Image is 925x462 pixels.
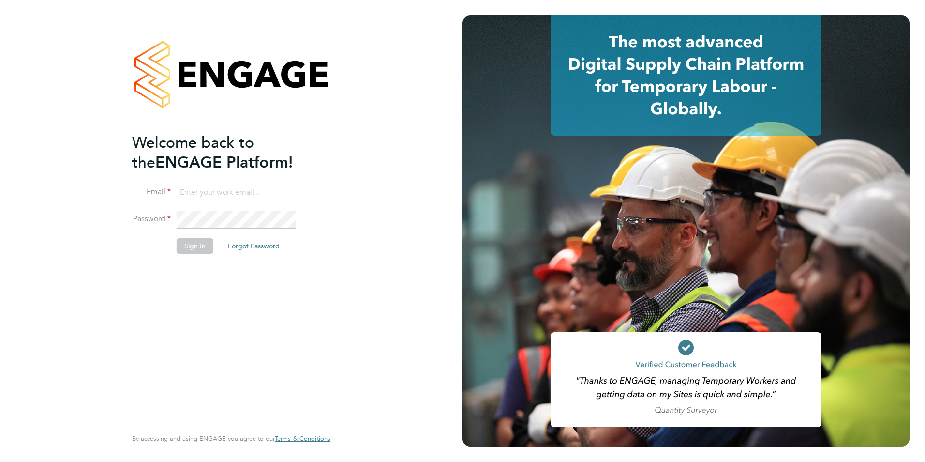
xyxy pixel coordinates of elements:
span: Welcome back to the [132,133,254,172]
span: By accessing and using ENGAGE you agree to our [132,434,330,443]
label: Email [132,187,171,197]
h2: ENGAGE Platform! [132,133,321,172]
button: Sign In [177,238,213,254]
label: Password [132,214,171,224]
button: Forgot Password [220,238,287,254]
input: Enter your work email... [177,184,296,201]
a: Terms & Conditions [275,435,330,443]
